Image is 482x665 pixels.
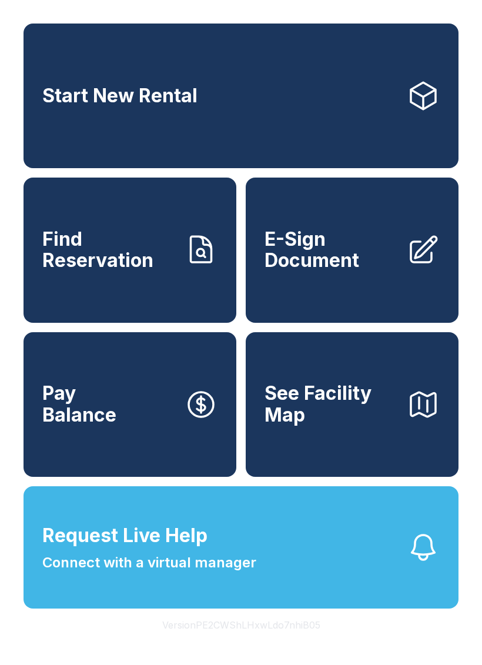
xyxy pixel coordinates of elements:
a: Start New Rental [24,24,458,168]
button: See Facility Map [246,332,458,477]
span: Pay Balance [42,383,116,426]
a: PayBalance [24,332,236,477]
span: Start New Rental [42,85,198,107]
span: Request Live Help [42,522,207,550]
button: Request Live HelpConnect with a virtual manager [24,486,458,609]
a: E-Sign Document [246,178,458,322]
a: Find Reservation [24,178,236,322]
button: VersionPE2CWShLHxwLdo7nhiB05 [153,609,330,641]
span: See Facility Map [265,383,397,426]
span: Find Reservation [42,229,175,272]
span: Connect with a virtual manager [42,552,256,573]
span: E-Sign Document [265,229,397,272]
